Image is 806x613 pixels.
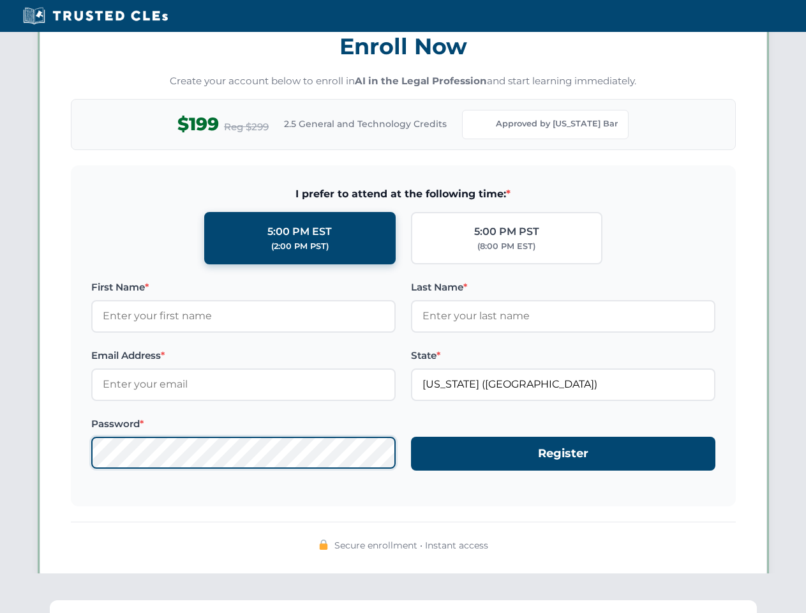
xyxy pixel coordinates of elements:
span: Secure enrollment • Instant access [334,538,488,552]
span: Reg $299 [224,119,269,135]
div: (8:00 PM EST) [477,240,535,253]
button: Register [411,437,715,471]
p: Create your account below to enroll in and start learning immediately. [71,74,736,89]
label: Last Name [411,280,715,295]
img: 🔒 [318,540,329,550]
input: Enter your first name [91,300,396,332]
img: Florida Bar [473,116,491,133]
label: First Name [91,280,396,295]
div: (2:00 PM PST) [271,240,329,253]
span: $199 [177,110,219,139]
label: Email Address [91,348,396,363]
input: Enter your last name [411,300,715,332]
div: 5:00 PM EST [267,223,332,240]
span: Approved by [US_STATE] Bar [496,117,618,130]
input: Enter your email [91,368,396,400]
label: Password [91,416,396,432]
span: I prefer to attend at the following time: [91,186,715,202]
strong: AI in the Legal Profession [355,75,487,87]
div: 5:00 PM PST [474,223,539,240]
img: Trusted CLEs [19,6,172,26]
input: Florida (FL) [411,368,715,400]
span: 2.5 General and Technology Credits [284,117,447,131]
label: State [411,348,715,363]
h3: Enroll Now [71,26,736,66]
